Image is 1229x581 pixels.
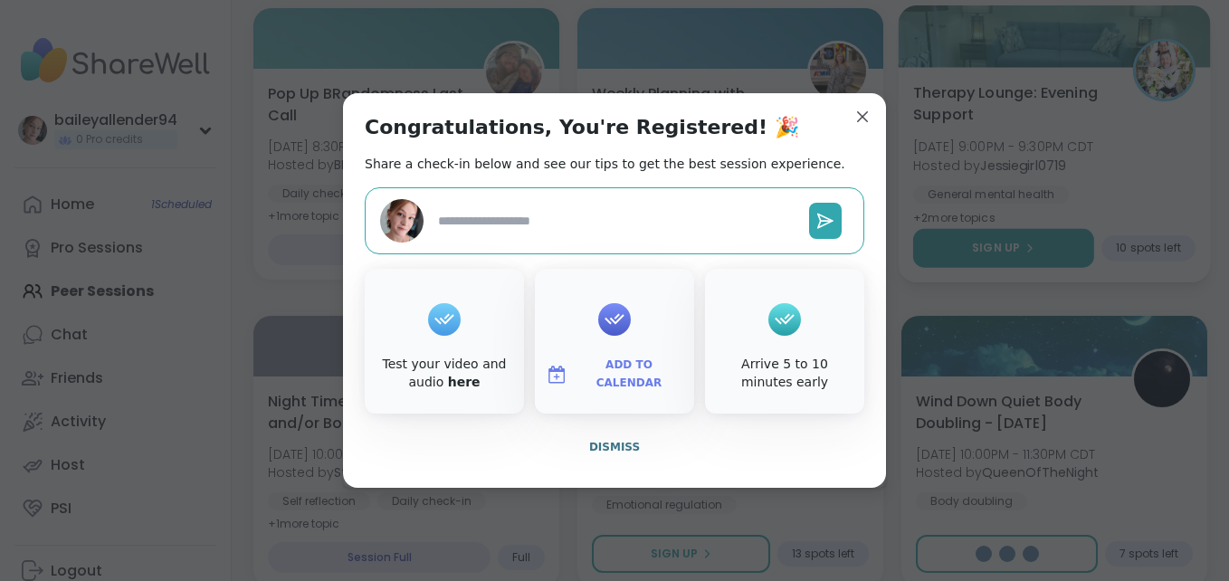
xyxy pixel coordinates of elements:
[538,356,691,394] button: Add to Calendar
[575,357,683,392] span: Add to Calendar
[368,356,520,391] div: Test your video and audio
[709,356,861,391] div: Arrive 5 to 10 minutes early
[365,428,864,466] button: Dismiss
[546,364,567,386] img: ShareWell Logomark
[589,441,640,453] span: Dismiss
[365,155,845,173] h2: Share a check-in below and see our tips to get the best session experience.
[380,199,424,243] img: baileyallender94
[365,115,799,140] h1: Congratulations, You're Registered! 🎉
[448,375,481,389] a: here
